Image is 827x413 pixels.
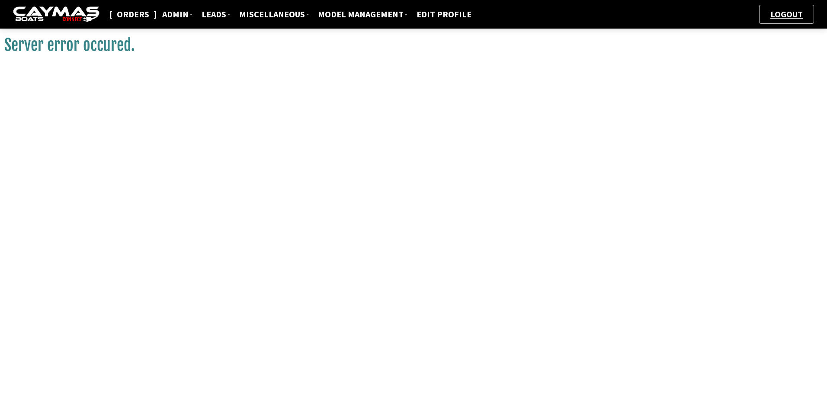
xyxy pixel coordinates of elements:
a: Edit Profile [412,9,476,20]
img: caymas-dealer-connect-2ed40d3bc7270c1d8d7ffb4b79bf05adc795679939227970def78ec6f6c03838.gif [13,6,99,23]
a: Orders [112,9,154,20]
a: Miscellaneous [235,9,309,20]
a: Leads [197,9,231,20]
a: Logout [766,9,807,19]
a: Model Management [314,9,408,20]
h1: Server error occured. [4,35,823,55]
a: ADMIN [158,9,193,20]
